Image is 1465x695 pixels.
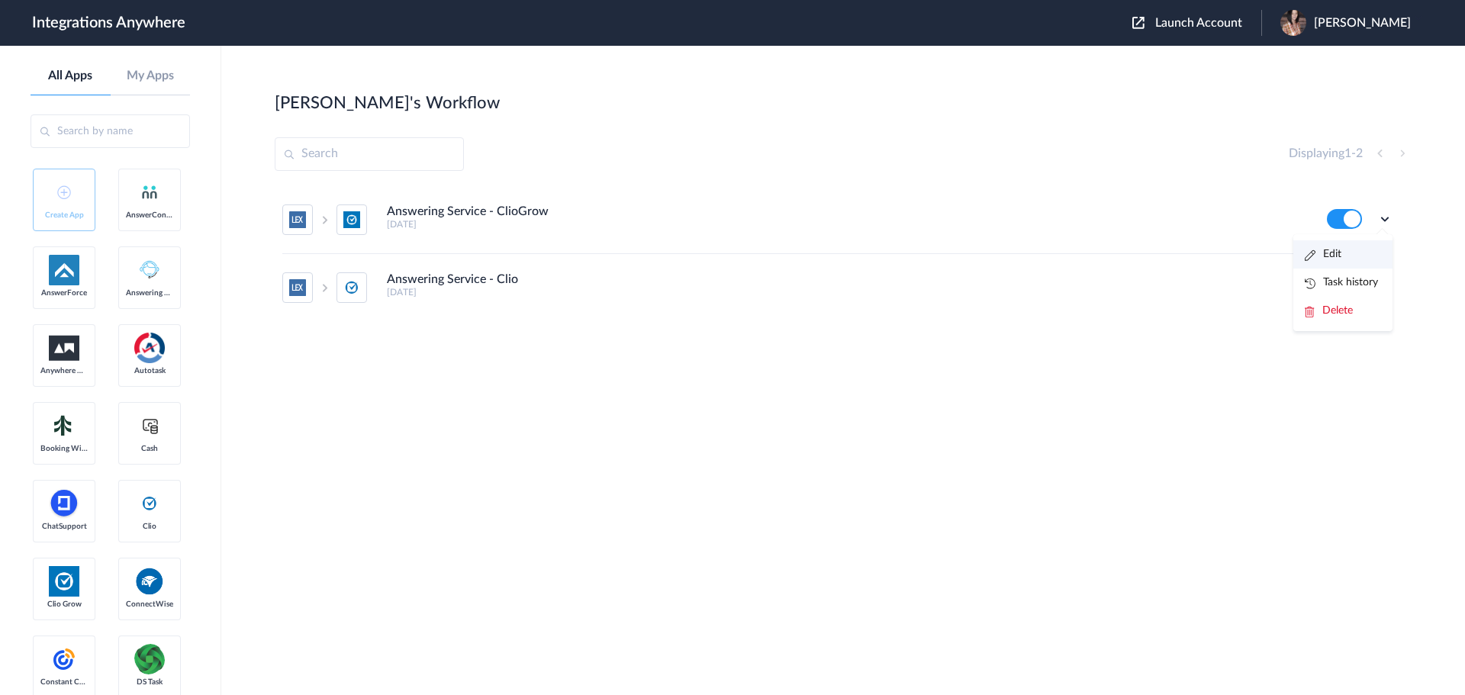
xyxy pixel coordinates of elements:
[126,522,173,531] span: Clio
[126,444,173,453] span: Cash
[387,219,1306,230] h5: [DATE]
[1322,305,1353,316] span: Delete
[275,137,464,171] input: Search
[1289,146,1363,161] h4: Displaying -
[126,288,173,298] span: Answering Service
[40,444,88,453] span: Booking Widget
[387,204,549,219] h4: Answering Service - ClioGrow
[49,644,79,674] img: constant-contact.svg
[49,255,79,285] img: af-app-logo.svg
[1305,249,1341,259] a: Edit
[57,185,71,199] img: add-icon.svg
[49,336,79,361] img: aww.png
[1305,277,1378,288] a: Task history
[140,183,159,201] img: answerconnect-logo.svg
[126,211,173,220] span: AnswerConnect
[31,114,190,148] input: Search by name
[31,69,111,83] a: All Apps
[134,255,165,285] img: Answering_service.png
[387,287,1306,298] h5: [DATE]
[1155,17,1242,29] span: Launch Account
[140,494,159,513] img: clio-logo.svg
[126,366,173,375] span: Autotask
[134,333,165,363] img: autotask.png
[40,288,88,298] span: AnswerForce
[126,600,173,609] span: ConnectWise
[40,366,88,375] span: Anywhere Works
[40,211,88,220] span: Create App
[387,272,518,287] h4: Answering Service - Clio
[140,417,159,435] img: cash-logo.svg
[1132,17,1145,29] img: launch-acct-icon.svg
[134,566,165,596] img: connectwise.png
[1344,147,1351,159] span: 1
[32,14,185,32] h1: Integrations Anywhere
[49,488,79,519] img: chatsupport-icon.svg
[49,566,79,597] img: Clio.jpg
[275,93,500,113] h2: [PERSON_NAME]'s Workflow
[40,600,88,609] span: Clio Grow
[1356,147,1363,159] span: 2
[49,412,79,439] img: Setmore_Logo.svg
[1132,16,1261,31] button: Launch Account
[1314,16,1411,31] span: [PERSON_NAME]
[40,677,88,687] span: Constant Contact
[126,677,173,687] span: DS Task
[134,644,165,674] img: distributedSource.png
[111,69,191,83] a: My Apps
[1280,10,1306,36] img: received-411653253360191.jpeg
[40,522,88,531] span: ChatSupport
